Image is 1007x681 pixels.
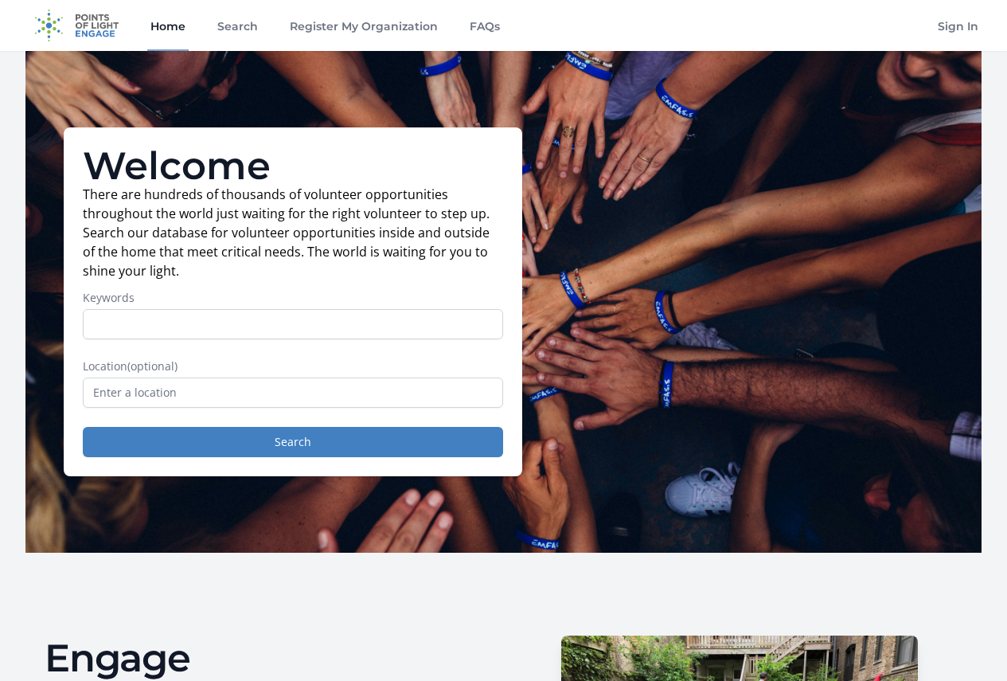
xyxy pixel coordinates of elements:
[83,427,503,457] button: Search
[83,185,503,280] p: There are hundreds of thousands of volunteer opportunities throughout the world just waiting for ...
[83,378,503,408] input: Enter a location
[45,639,491,677] h2: Engage
[83,358,503,374] label: Location
[127,358,178,374] span: (optional)
[83,147,503,185] h1: Welcome
[83,290,503,306] label: Keywords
